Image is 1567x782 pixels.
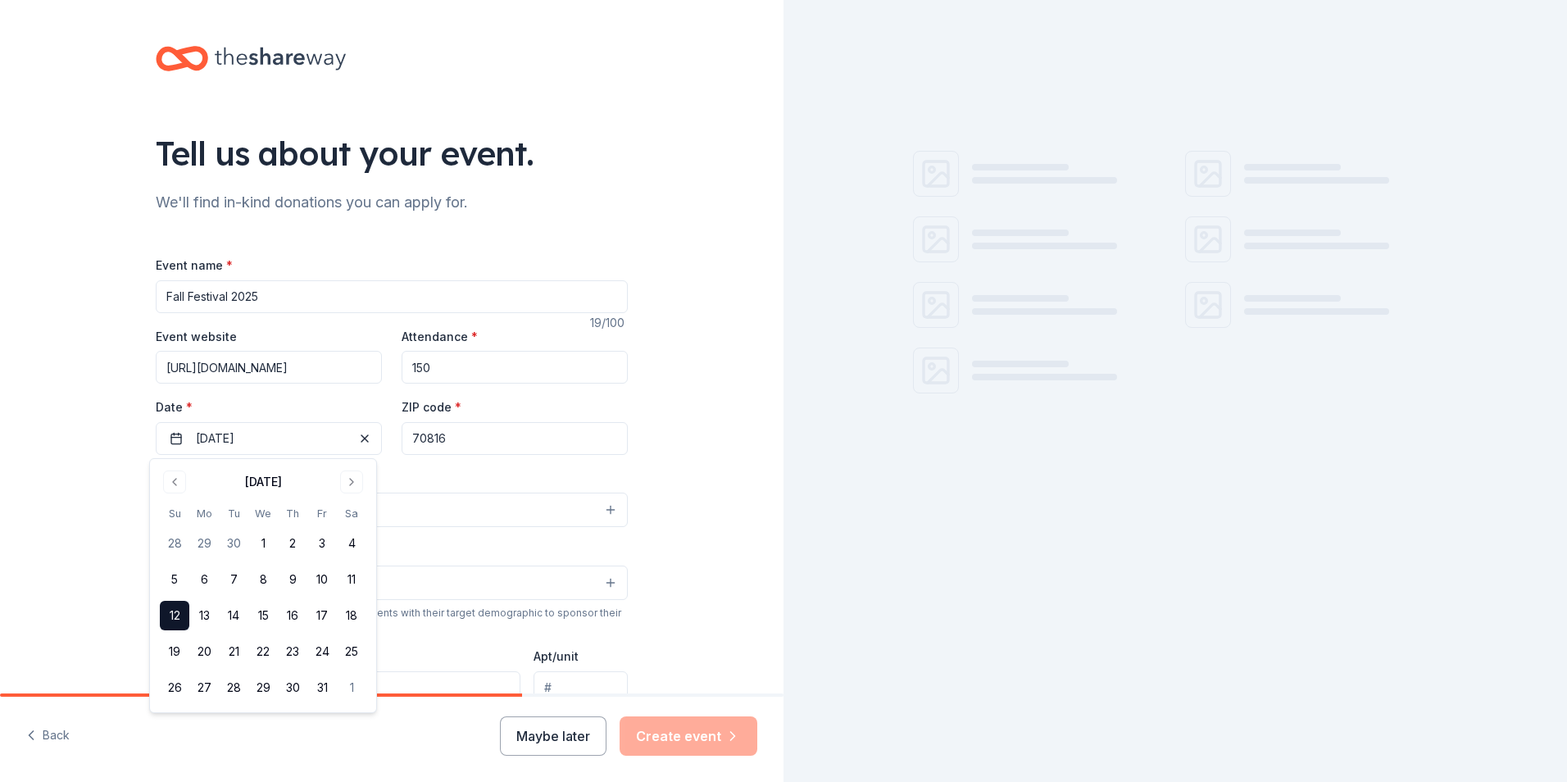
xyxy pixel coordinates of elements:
button: 29 [189,529,219,558]
button: 19 [160,637,189,666]
button: 1 [248,529,278,558]
button: 25 [337,637,366,666]
th: Saturday [337,505,366,522]
div: [DATE] [245,472,282,492]
button: 24 [307,637,337,666]
button: 26 [160,673,189,702]
button: 11 [337,565,366,594]
div: We use this information to help brands find events with their target demographic to sponsor their... [156,607,628,633]
th: Tuesday [219,505,248,522]
button: 23 [278,637,307,666]
button: 7 [219,565,248,594]
label: Attendance [402,329,478,345]
button: 1 [337,673,366,702]
button: 12 [160,601,189,630]
label: Event website [156,329,237,345]
button: 13 [189,601,219,630]
th: Monday [189,505,219,522]
button: 21 [219,637,248,666]
button: 28 [219,673,248,702]
button: 20 [189,637,219,666]
button: 9 [278,565,307,594]
button: 8 [248,565,278,594]
button: 16 [278,601,307,630]
button: Maybe later [500,716,606,756]
button: 3 [307,529,337,558]
input: 12345 (U.S. only) [402,422,628,455]
button: 4 [337,529,366,558]
div: Tell us about your event. [156,130,628,176]
input: # [534,671,628,704]
button: 6 [189,565,219,594]
label: Apt/unit [534,648,579,665]
input: https://www... [156,351,382,384]
button: 22 [248,637,278,666]
button: [DATE] [156,422,382,455]
div: We'll find in-kind donations you can apply for. [156,189,628,216]
th: Friday [307,505,337,522]
button: Select [156,566,628,600]
th: Sunday [160,505,189,522]
button: 27 [189,673,219,702]
button: 30 [219,529,248,558]
button: 30 [278,673,307,702]
th: Thursday [278,505,307,522]
button: 2 [278,529,307,558]
button: 10 [307,565,337,594]
label: ZIP code [402,399,461,416]
button: 14 [219,601,248,630]
label: Date [156,399,382,416]
div: 19 /100 [590,313,628,333]
button: Go to next month [340,471,363,493]
button: 5 [160,565,189,594]
button: Go to previous month [163,471,186,493]
label: Event name [156,257,233,274]
button: Back [26,719,70,753]
button: 15 [248,601,278,630]
button: 31 [307,673,337,702]
input: 20 [402,351,628,384]
input: Spring Fundraiser [156,280,628,313]
button: Select [156,493,628,527]
button: 17 [307,601,337,630]
th: Wednesday [248,505,278,522]
button: 28 [160,529,189,558]
button: 29 [248,673,278,702]
button: 18 [337,601,366,630]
